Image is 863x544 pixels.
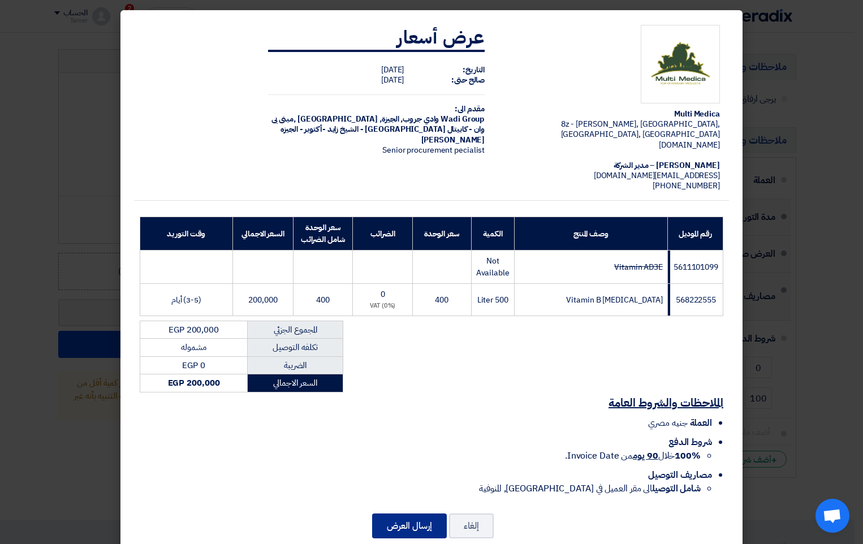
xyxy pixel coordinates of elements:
button: إلغاء [449,513,494,538]
u: 90 يوم [633,449,658,463]
td: EGP 200,000 [140,321,248,339]
span: 400 [435,294,448,306]
img: Company Logo [641,25,720,103]
th: الكمية [471,217,514,251]
span: EGP 0 [182,359,205,372]
span: جنيه مصري [648,416,687,430]
th: وصف المنتج [514,217,667,251]
span: Senior procurement pecialist [382,144,485,156]
th: سعر الوحدة [412,217,471,251]
div: [PERSON_NAME] – مدير الشركة [503,161,720,171]
span: (3-5) أيام [171,294,201,306]
th: الضرائب [353,217,412,251]
span: [PHONE_NUMBER] [653,180,720,192]
th: وقت التوريد [140,217,233,251]
span: 200,000 [248,294,277,306]
span: مشموله [181,341,206,353]
td: السعر الاجمالي [248,374,343,392]
span: الجيزة, [GEOGRAPHIC_DATA] ,مبنى بى وان - كابيتال [GEOGRAPHIC_DATA] - الشيخ زايد -أكتوبر - الجيزه [271,113,485,135]
div: Multi Medica [503,109,720,119]
span: خلال من Invoice Date. [565,449,701,463]
button: إرسال العرض [372,513,447,538]
td: الضريبة [248,356,343,374]
li: الى مقر العميل في [GEOGRAPHIC_DATA], المنوفية [140,482,701,495]
div: Open chat [815,499,849,533]
td: 5611101099 [667,251,723,284]
span: [DATE] [381,74,404,86]
td: تكلفه التوصيل [248,339,343,357]
div: (0%) VAT [357,301,407,311]
span: Not Available [476,255,510,279]
span: 500 Liter [477,294,508,306]
strong: صالح حتى: [451,74,485,86]
strong: EGP 200,000 [168,377,220,389]
th: سعر الوحدة شامل الضرائب [294,217,353,251]
span: مصاريف التوصيل [648,468,712,482]
span: [EMAIL_ADDRESS][DOMAIN_NAME] [594,170,720,182]
span: 0 [381,288,385,300]
strong: التاريخ: [463,64,485,76]
strong: 100% [675,449,701,463]
th: رقم الموديل [667,217,723,251]
span: [PERSON_NAME] [421,134,485,146]
span: شروط الدفع [668,435,712,449]
td: المجموع الجزئي [248,321,343,339]
strike: Vitamin AD3E [614,261,663,273]
strong: عرض أسعار [397,24,485,51]
u: الملاحظات والشروط العامة [609,394,723,411]
strong: مقدم الى: [455,103,485,115]
strong: شامل التوصيل [652,482,701,495]
span: [DOMAIN_NAME] [659,139,720,151]
th: السعر الاجمالي [232,217,293,251]
td: 568222555 [667,284,723,316]
span: Vitamin B [MEDICAL_DATA] [566,294,663,306]
span: العملة [690,416,712,430]
span: 8z - [PERSON_NAME], [GEOGRAPHIC_DATA], [GEOGRAPHIC_DATA], [GEOGRAPHIC_DATA] [561,118,720,140]
span: Wadi Group وادي جروب, [400,113,485,125]
span: 400 [316,294,330,306]
span: [DATE] [381,64,404,76]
